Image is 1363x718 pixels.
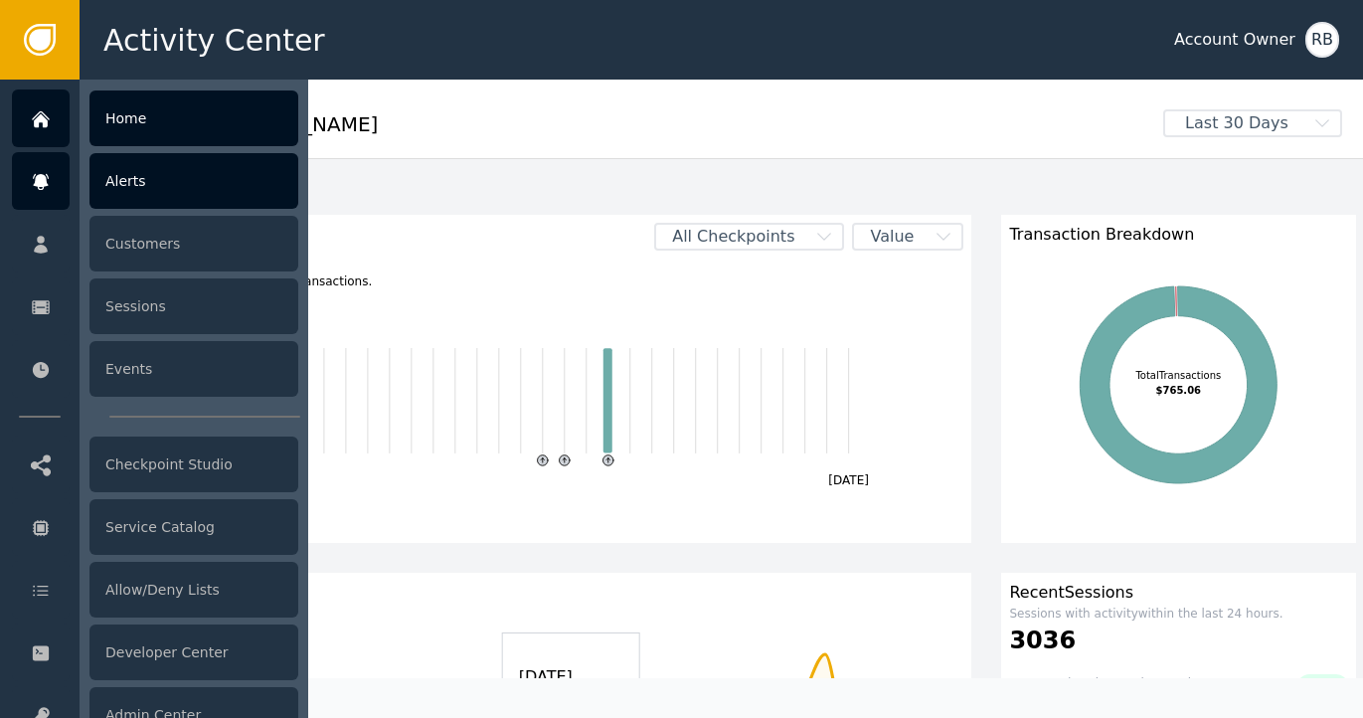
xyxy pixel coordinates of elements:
div: Compared to the previous 24 hours [1009,674,1221,698]
a: Alerts [12,152,298,210]
a: Customers [12,215,298,272]
div: Alerts [89,153,298,209]
a: Service Catalog [12,498,298,556]
div: Allow/Deny Lists [89,562,298,618]
button: Last 30 Days [1149,109,1356,137]
a: Events [12,340,298,398]
button: Value [852,223,963,251]
span: Value [854,225,930,249]
button: All Checkpoints [654,223,844,251]
a: Home [12,90,298,147]
span: 69 [1325,676,1340,696]
div: Customers [117,581,963,605]
button: RB [1305,22,1339,58]
div: Sessions with activity within the last 24 hours. [1009,605,1348,623]
span: Activity Center [103,18,325,63]
a: Allow/Deny Lists [12,561,298,619]
span: All Checkpoints [656,225,810,249]
div: Account Owner [1174,28,1295,52]
tspan: Total Transactions [1135,370,1222,381]
div: Checkpoint Studio [89,437,298,492]
tspan: $765.06 [1156,385,1202,396]
div: Developer Center [89,625,298,680]
a: Developer Center [12,624,298,681]
div: Service Catalog [89,499,298,555]
div: Events [89,341,298,397]
div: Home [89,90,298,146]
span: Last 30 Days [1165,111,1308,135]
div: Customers [89,216,298,271]
div: Sessions [89,278,298,334]
a: Checkpoint Studio [12,436,298,493]
rect: Transaction2025-09-07 [603,348,612,452]
text: [DATE] [829,473,870,487]
div: Recent Sessions [1009,581,1348,605]
a: Sessions [12,277,298,335]
div: Welcome , [PERSON_NAME] [109,109,1149,153]
span: Transaction Breakdown [1009,223,1194,247]
div: 3036 [1009,623,1348,658]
